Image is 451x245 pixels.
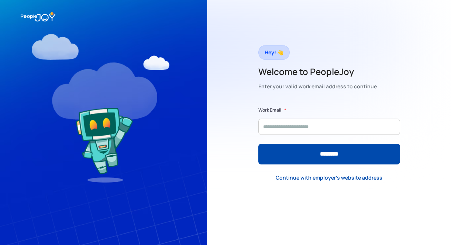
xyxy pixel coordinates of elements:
h2: Welcome to PeopleJoy [258,66,377,78]
div: Enter your valid work email address to continue [258,81,377,92]
form: Form [258,106,400,164]
div: Continue with employer's website address [276,174,382,181]
a: Continue with employer's website address [270,170,388,185]
div: Hey! 👋 [265,47,283,58]
label: Work Email [258,106,281,114]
